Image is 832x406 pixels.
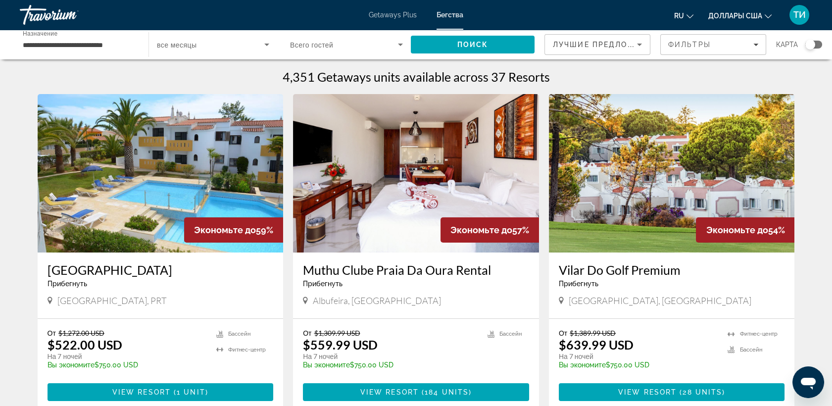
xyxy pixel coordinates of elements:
[48,361,207,369] p: $750.00 USD
[419,388,472,396] span: ( )
[739,331,777,337] span: Фитнес-центр
[303,383,529,401] button: View Resort(184 units)
[570,329,616,337] span: $1,389.99 USD
[313,295,441,306] span: Albufeira, [GEOGRAPHIC_DATA]
[569,295,751,306] span: [GEOGRAPHIC_DATA], [GEOGRAPHIC_DATA]
[440,217,539,243] div: 57%
[303,352,478,361] p: На 7 ночей
[360,388,419,396] span: View Resort
[228,347,266,353] span: Фитнес-центр
[228,331,250,337] span: Бассейн
[411,36,535,53] button: Искать
[793,10,806,20] span: ТИ
[559,337,634,352] font: $639.99 USD
[674,12,684,20] span: ru
[303,280,343,288] span: Прибегнуть
[303,262,529,277] a: Muthu Clube Praia Da Oura Rental
[559,361,606,369] span: Вы экономите
[559,361,718,369] p: $750.00 USD
[683,388,722,396] span: 28 units
[677,388,725,396] span: ( )
[776,38,798,51] span: карта
[48,383,274,401] button: View Resort(1 unit)
[48,280,87,288] span: Прибегнуть
[48,329,56,337] span: От
[739,347,762,353] span: Бассейн
[792,366,824,398] iframe: Schaltfläche zum Öffnen des Messaging-Fensters
[48,352,207,361] p: На 7 ночей
[437,11,463,19] a: Бегства
[38,94,284,253] img: Ponta Grande Carvoeiro
[57,295,167,306] span: [GEOGRAPHIC_DATA], PRT
[706,225,768,235] span: Экономьте до
[553,41,658,49] span: Лучшие предложения
[559,262,785,277] a: Vilar Do Golf Premium
[303,361,478,369] p: $750.00 USD
[303,337,378,352] font: $559.99 USD
[618,388,677,396] span: View Resort
[696,217,794,243] div: 54%
[708,8,772,23] button: Изменить валюту
[20,2,119,28] a: Травориум
[177,388,205,396] span: 1 unit
[171,388,208,396] span: ( )
[194,225,256,235] span: Экономьте до
[283,69,550,84] h1: 4,351 Getaways units available across 37 Resorts
[48,262,274,277] a: [GEOGRAPHIC_DATA]
[708,12,762,20] span: Доллары США
[660,34,766,55] button: Filters
[23,39,136,51] input: Выберите направление
[184,217,283,243] div: 59%
[112,388,171,396] span: View Resort
[290,41,333,49] span: Всего гостей
[157,41,196,49] span: все месяцы
[48,337,122,352] font: $522.00 USD
[48,361,95,369] span: Вы экономите
[23,30,57,37] span: Назначение
[303,361,350,369] span: Вы экономите
[553,39,642,51] mat-select: Сортировать по
[786,4,812,25] button: Пользовательское меню
[549,94,795,253] img: Vilar Do Golf Premium
[369,11,417,19] a: Getaways Plus
[668,41,711,49] span: Фильтры
[674,8,693,23] button: Изменение языка
[425,388,469,396] span: 184 units
[450,225,512,235] span: Экономьте до
[314,329,360,337] span: $1,309.99 USD
[559,329,567,337] span: От
[559,280,598,288] span: Прибегнуть
[499,331,522,337] span: Бассейн
[293,94,539,253] img: Muthu Clube Praia Da Oura Rental
[303,329,311,337] span: От
[559,352,718,361] p: На 7 ночей
[58,329,104,337] span: $1,272.00 USD
[559,383,785,401] button: View Resort(28 units)
[457,41,489,49] span: Поиск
